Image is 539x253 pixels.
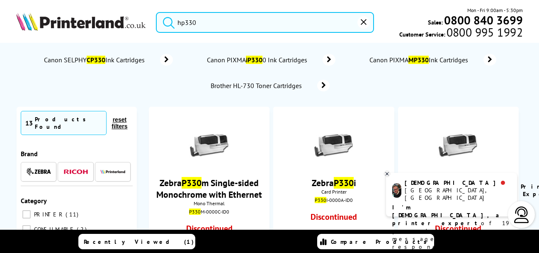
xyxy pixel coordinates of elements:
input: Search product or [156,12,374,33]
mark: iP330 [246,56,262,64]
img: Ricoh [63,169,88,174]
span: Brand [21,150,38,158]
mark: P330 [315,197,326,203]
span: Canon SELPHY Ink Cartridges [43,56,148,64]
img: Land.jpg [313,121,354,163]
img: Zebra [26,167,51,176]
span: Category [21,197,47,205]
b: 0800 840 3699 [444,12,523,28]
span: Customer Service: [399,28,523,38]
span: 2 [77,226,89,233]
span: Canon PIXMA Ink Cartridges [369,56,471,64]
b: I'm [DEMOGRAPHIC_DATA], a printer expert [392,204,502,227]
span: 0800 995 1992 [445,28,523,36]
button: reset filters [107,116,133,130]
span: 13 [25,119,33,127]
a: Brother HL-730 Toner Cartridges [209,80,330,91]
div: [GEOGRAPHIC_DATA], [GEOGRAPHIC_DATA] [405,187,510,201]
p: of 19 years! Leave me a message and I'll respond ASAP [392,204,511,251]
span: 11 [66,211,80,218]
span: Mono Thermal [153,200,265,206]
div: Discontinued [289,211,379,226]
span: Card Printer [277,189,390,195]
span: Brother HL-730 Toner Cartridges [209,81,305,90]
mark: MP330 [408,56,429,64]
span: PRINTER [32,211,65,218]
mark: P330 [189,209,201,215]
input: CONSUMABLE 2 [22,225,31,233]
mark: P330 [334,177,354,189]
span: Canon PIXMA 0 Ink Cartridges [206,56,311,64]
div: M-0000C-ID0 [155,209,263,215]
span: Sales: [428,18,443,26]
a: Printerland Logo [16,12,146,32]
a: Canon PIXMAiP3300 Ink Cartridges [206,54,335,66]
img: chris-livechat.png [392,183,401,198]
div: Discontinued [164,223,254,238]
img: 330land.jpg [189,121,230,163]
img: Printerland [100,169,125,174]
mark: P330 [182,177,202,189]
span: Compare Products [331,238,431,246]
a: Canon SELPHYCP330Ink Cartridges [43,54,173,66]
img: user-headset-light.svg [513,206,530,223]
a: Canon PIXMAMP330Ink Cartridges [369,54,496,66]
div: I-0000A-ID0 [279,197,388,203]
mark: CP330 [87,56,105,64]
a: Compare Products [317,234,434,249]
div: [DEMOGRAPHIC_DATA] [405,179,510,187]
a: Recently Viewed (1) [78,234,195,249]
span: CONSUMABLE [32,226,76,233]
img: Printerland Logo [16,12,146,31]
div: Products Found [35,115,102,130]
span: Mon - Fri 9:00am - 5:30pm [467,6,523,14]
input: PRINTER 11 [22,210,31,219]
a: ZebraP330i [312,177,356,189]
a: ZebraP330m Single-sided Monochrome with Ethernet [156,177,262,200]
span: Recently Viewed (1) [84,238,194,246]
a: 0800 840 3699 [443,16,523,24]
img: 330land.jpg [437,121,479,163]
